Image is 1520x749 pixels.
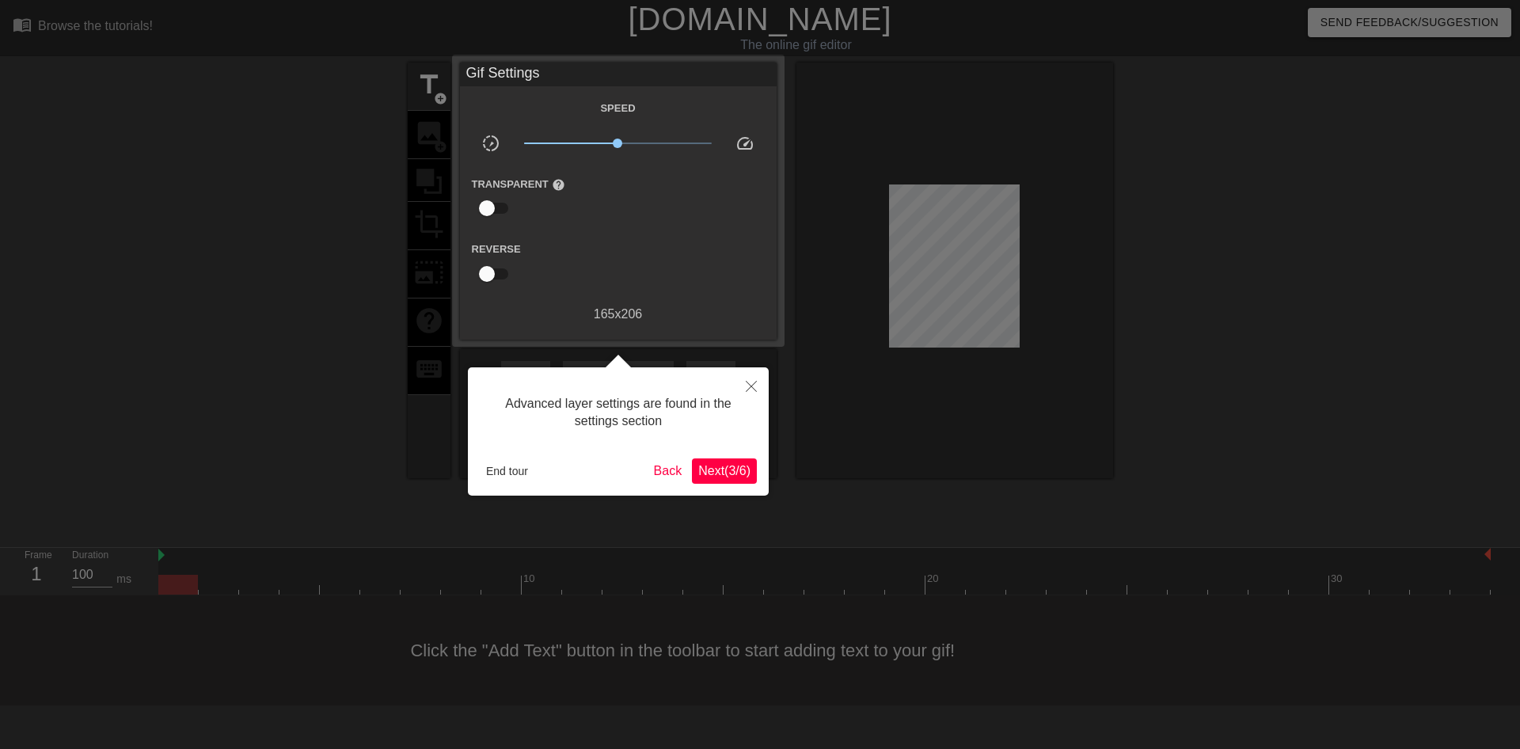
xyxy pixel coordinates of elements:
button: Back [648,458,689,484]
div: Advanced layer settings are found in the settings section [480,379,757,447]
span: Next ( 3 / 6 ) [698,464,750,477]
button: End tour [480,459,534,483]
button: Next [692,458,757,484]
button: Close [734,367,769,404]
